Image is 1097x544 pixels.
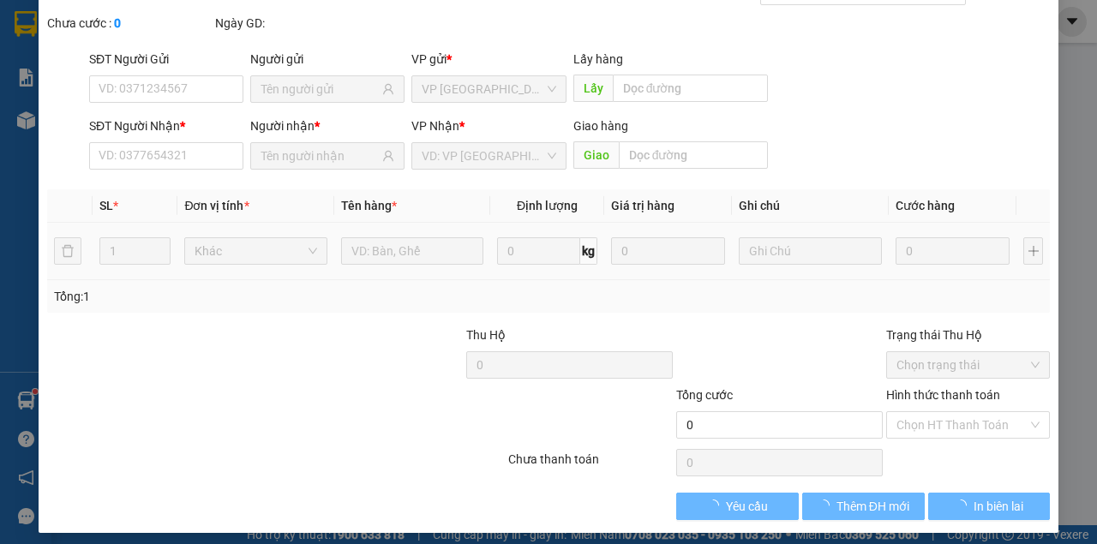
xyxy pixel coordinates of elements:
span: loading [817,499,836,511]
span: Thêm ĐH mới [836,497,908,516]
input: 0 [895,237,1010,265]
div: VP gửi [411,50,566,69]
span: Giá trị hàng [611,199,674,212]
span: loading [955,499,974,511]
div: Chưa thanh toán [507,450,674,480]
button: Yêu cầu [676,493,799,520]
input: Dọc đường [618,141,767,169]
span: loading [707,499,726,511]
span: Giao hàng [572,119,627,133]
button: delete [54,237,81,265]
label: Hình thức thanh toán [885,388,999,402]
span: In biên lai [974,497,1023,516]
span: Lấy hàng [572,52,622,66]
input: Tên người gửi [261,80,379,99]
span: user [382,83,394,95]
div: Tổng: 1 [54,287,425,306]
div: SĐT Người Nhận [89,117,243,135]
button: plus [1023,237,1043,265]
span: Tên hàng [341,199,397,212]
span: Giao [572,141,618,169]
div: Người nhận [250,117,405,135]
span: Khác [195,238,316,264]
span: Lấy [572,75,612,102]
b: 0 [114,16,121,30]
button: In biên lai [927,493,1050,520]
input: Ghi Chú [739,237,881,265]
input: VD: Bàn, Ghế [341,237,483,265]
div: Trạng thái Thu Hộ [885,326,1050,344]
span: Chọn trạng thái [896,352,1040,378]
th: Ghi chú [732,189,888,223]
span: Cước hàng [895,199,954,212]
div: SĐT Người Gửi [89,50,243,69]
div: Chưa cước : [47,14,212,33]
span: SL [99,199,113,212]
input: Tên người nhận [261,146,379,165]
span: Yêu cầu [726,497,768,516]
span: Thu Hộ [466,328,506,342]
span: kg [580,237,597,265]
input: 0 [611,237,725,265]
div: Ngày GD: [215,14,380,33]
input: Dọc đường [612,75,767,102]
span: VP Sài Gòn [422,76,555,102]
span: Tổng cước [676,388,733,402]
span: user [382,150,394,162]
div: Người gửi [250,50,405,69]
span: VP Nhận [411,119,459,133]
span: Đơn vị tính [184,199,249,212]
button: Thêm ĐH mới [802,493,925,520]
span: Định lượng [517,199,578,212]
